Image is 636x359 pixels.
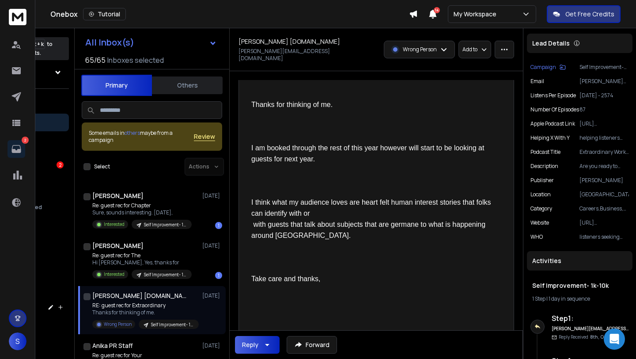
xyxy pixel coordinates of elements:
p: Interested [104,221,125,228]
p: Publisher [530,177,554,184]
button: Primary [81,75,152,96]
button: Review [194,132,215,141]
p: Careers,Business,Entrepreneurship,Self-Improvement,Society & Culture [579,205,629,212]
p: Get Free Credits [565,10,614,19]
p: [URL][DOMAIN_NAME] [579,120,629,127]
h3: Inboxes selected [107,55,164,65]
button: Tutorial [83,8,126,20]
div: Reply [242,340,258,349]
p: [DATE] [202,242,222,249]
span: I am booked through the rest of this year however will start to be looking at guests for next year. [251,144,486,163]
p: Interested [104,271,125,278]
p: [URL][DOMAIN_NAME] [579,219,629,226]
div: Open Intercom Messenger [604,328,625,350]
h1: Self Improvement- 1k-10k [532,281,627,290]
p: Email [530,78,544,85]
p: listeners seeking personal and professional growth [579,233,629,241]
button: Reply [235,336,280,354]
button: S [9,332,26,350]
button: Forward [287,336,337,354]
p: Podcast Title [530,149,560,156]
p: [DATE] [202,192,222,199]
p: Self Improvement- 1k-10k [144,271,186,278]
p: Wrong Person [104,321,132,328]
span: 65 / 65 [85,55,106,65]
span: 14 [434,7,440,13]
p: Re: guest rec for The [92,252,192,259]
button: Others [152,76,223,95]
h1: [PERSON_NAME] [DOMAIN_NAME] [238,37,340,46]
h1: [PERSON_NAME] [DOMAIN_NAME] [92,291,189,300]
p: Wrong Person [403,46,437,53]
p: Are you ready to create the extraordinary and meaningful life you want? Im [PERSON_NAME] and I ha... [579,163,629,170]
p: Sure, sounds interesting. [DATE], [92,209,192,216]
p: 87 [579,106,629,113]
p: location [530,191,551,198]
p: Re: guest rec for Chapter [92,202,192,209]
p: [PERSON_NAME][EMAIL_ADDRESS][DOMAIN_NAME] [579,78,629,85]
p: Campaign [530,64,556,71]
span: Take care and thanks, [251,275,321,283]
p: WHO [530,233,543,241]
div: Onebox [50,8,409,20]
span: others [125,129,140,137]
button: All Inbox(s) [78,34,224,51]
span: 1 Step [532,295,545,302]
div: 1 [215,272,222,279]
h1: All Inbox(s) [85,38,134,47]
label: Select [94,163,110,170]
button: Campaign [530,64,566,71]
p: Category [530,205,552,212]
div: Activities [527,251,632,271]
p: Apple Podcast Link [530,120,575,127]
p: My Workspace [454,10,500,19]
p: [DATE] - 2574 [579,92,629,99]
p: Listens per Episode [530,92,576,99]
p: RE: guest rec for Extraordinary [92,302,198,309]
h6: Step 1 : [552,313,629,324]
p: Add to [462,46,477,53]
div: 2 [57,161,64,168]
p: [GEOGRAPHIC_DATA] [579,191,629,198]
p: Self Improvement- 1k-10k [579,64,629,71]
span: 8th, Oct [590,334,608,340]
p: Self Improvement- 1k-10k [151,321,193,328]
p: website [530,219,549,226]
p: helping listeners seeking personal and professional growth with overcoming limiting beliefs and b... [579,134,629,141]
p: Thanks for thinking of me. [92,309,198,316]
span: 1 day in sequence [549,295,590,302]
p: 2 [22,137,29,144]
p: Description [530,163,558,170]
p: [PERSON_NAME] [579,177,629,184]
p: Self Improvement- 1k-10k [144,222,186,228]
a: 2 [8,140,25,158]
h1: [PERSON_NAME] [92,191,144,200]
p: Helping X with Y [530,134,570,141]
p: Lead Details [532,39,570,48]
div: 1 [215,222,222,229]
p: Reply Received [559,334,608,340]
span: Thanks for thinking of me. [251,101,333,108]
p: Re: guest rec for Your [92,352,192,359]
h1: Anika PR Staff [92,341,133,350]
p: [PERSON_NAME][EMAIL_ADDRESS][DOMAIN_NAME] [238,48,374,62]
span: I think what my audience loves are heart felt human interest stories that folks can identify with... [251,199,493,239]
h1: [PERSON_NAME] [92,241,144,250]
div: | [532,295,627,302]
button: Get Free Credits [547,5,621,23]
h6: [PERSON_NAME][EMAIL_ADDRESS][PERSON_NAME][DOMAIN_NAME] [552,325,629,332]
p: [DATE] [202,342,222,349]
p: Hi [PERSON_NAME], Yes, thanks for [92,259,192,266]
div: Some emails in maybe from a campaign [89,130,194,144]
p: [DATE] [202,292,222,299]
p: Extraordinary Work podcast [579,149,629,156]
p: Number of Episodes [530,106,579,113]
